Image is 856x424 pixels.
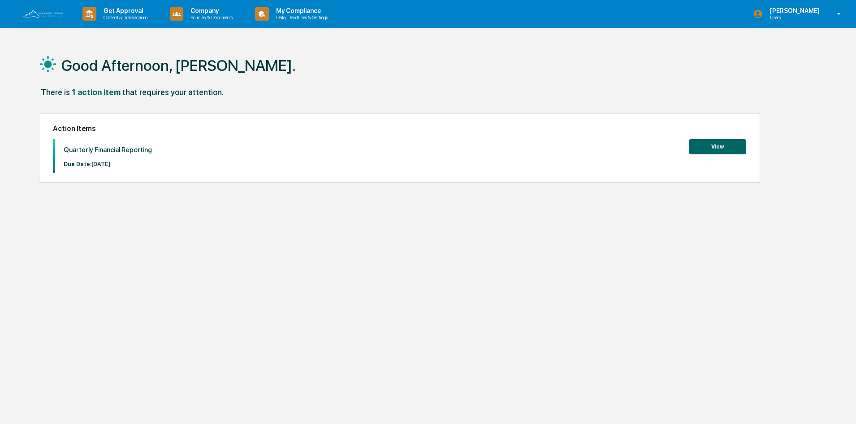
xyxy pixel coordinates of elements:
p: Content & Transactions [96,14,152,21]
p: My Compliance [269,7,333,14]
h1: Good Afternoon, [PERSON_NAME]. [61,57,296,74]
button: View [689,139,746,154]
div: that requires your attention. [122,87,224,97]
p: Company [183,7,237,14]
p: [PERSON_NAME] [763,7,824,14]
p: Data, Deadlines & Settings [269,14,333,21]
a: View [689,142,746,150]
img: logo [22,9,65,19]
p: Policies & Documents [183,14,237,21]
p: Users [763,14,824,21]
div: There is [41,87,70,97]
h2: Action Items [53,124,746,133]
p: Due Date: [DATE] [64,161,152,167]
p: Get Approval [96,7,152,14]
div: 1 action item [72,87,121,97]
p: Quarterly Financial Reporting [64,146,152,154]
